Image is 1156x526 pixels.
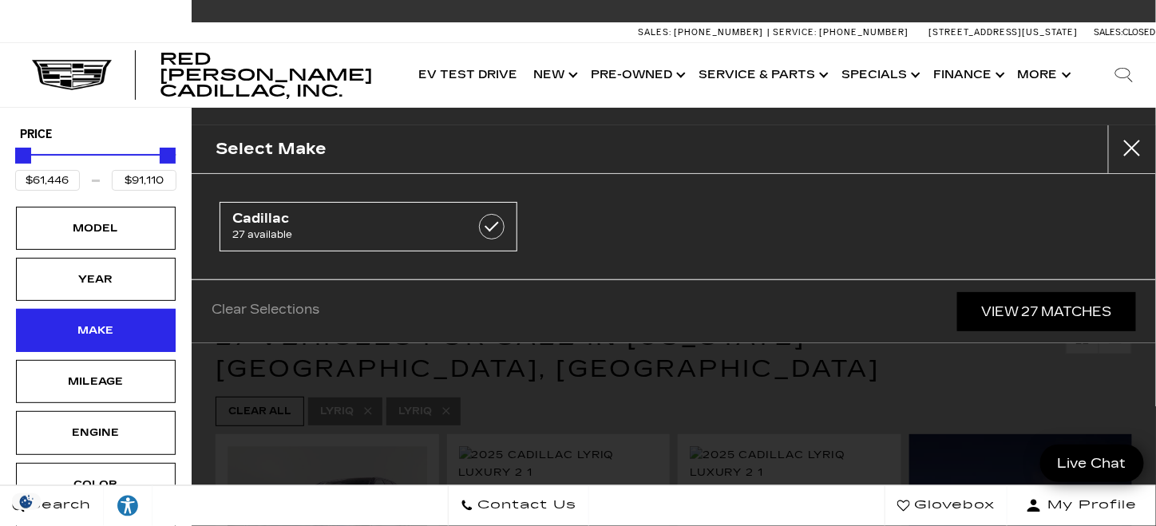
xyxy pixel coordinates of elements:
[8,493,45,510] img: Opt-Out Icon
[928,27,1079,38] a: [STREET_ADDRESS][US_STATE]
[16,360,176,403] div: MileageMileage
[15,148,31,164] div: Minimum Price
[1040,445,1144,482] a: Live Chat
[8,493,45,510] section: Click to Open Cookie Consent Modal
[1050,454,1134,473] span: Live Chat
[910,495,995,517] span: Glovebox
[104,486,152,526] a: Explore your accessibility options
[885,486,1008,526] a: Glovebox
[16,411,176,454] div: EngineEngine
[56,322,136,339] div: Make
[16,258,176,301] div: YearYear
[112,170,176,191] input: Maximum
[1123,27,1156,38] span: Closed
[583,43,691,107] a: Pre-Owned
[473,495,576,517] span: Contact Us
[160,148,176,164] div: Maximum Price
[638,27,671,38] span: Sales:
[56,424,136,441] div: Engine
[1095,27,1123,38] span: Sales:
[691,43,833,107] a: Service & Parts
[56,219,136,237] div: Model
[410,43,525,107] a: EV Test Drive
[1092,43,1156,107] div: Search
[674,27,763,38] span: [PHONE_NUMBER]
[767,28,913,37] a: Service: [PHONE_NUMBER]
[232,227,464,243] span: 27 available
[15,142,176,191] div: Price
[1008,486,1156,526] button: Open user profile menu
[16,309,176,352] div: MakeMake
[56,373,136,390] div: Mileage
[773,27,817,38] span: Service:
[1042,495,1138,517] span: My Profile
[1010,43,1076,107] button: More
[525,43,583,107] a: New
[220,202,517,251] a: Cadillac27 available
[15,170,80,191] input: Minimum
[160,49,373,101] span: Red [PERSON_NAME] Cadillac, Inc.
[32,60,112,90] img: Cadillac Dark Logo with Cadillac White Text
[16,463,176,506] div: ColorColor
[20,128,172,142] h5: Price
[216,136,327,162] h2: Select Make
[56,476,136,493] div: Color
[232,211,464,227] span: Cadillac
[160,51,394,99] a: Red [PERSON_NAME] Cadillac, Inc.
[819,27,909,38] span: [PHONE_NUMBER]
[16,207,176,250] div: ModelModel
[25,495,91,517] span: Search
[957,292,1136,331] a: View 27 Matches
[833,43,925,107] a: Specials
[448,486,589,526] a: Contact Us
[56,271,136,288] div: Year
[925,43,1010,107] a: Finance
[1108,125,1156,173] button: Close
[104,494,152,518] div: Explore your accessibility options
[638,28,767,37] a: Sales: [PHONE_NUMBER]
[212,302,319,321] a: Clear Selections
